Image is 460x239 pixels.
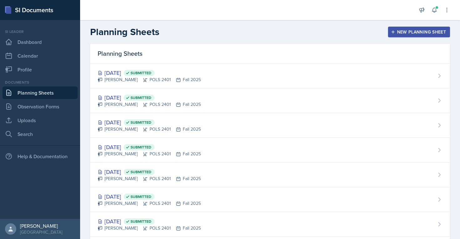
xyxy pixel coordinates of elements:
span: Submitted [130,120,151,125]
span: Submitted [130,169,151,174]
h2: Planning Sheets [90,26,159,38]
a: [DATE] Submitted [PERSON_NAME]POLS 2401Fall 2025 [90,187,450,212]
div: [PERSON_NAME] POLS 2401 Fall 2025 [98,225,201,231]
span: Submitted [130,194,151,199]
div: [PERSON_NAME] POLS 2401 Fall 2025 [98,175,201,182]
span: Submitted [130,145,151,150]
span: Submitted [130,95,151,100]
div: [DATE] [98,217,201,226]
div: [PERSON_NAME] POLS 2401 Fall 2025 [98,101,201,108]
a: Planning Sheets [3,86,78,99]
a: Uploads [3,114,78,127]
div: [DATE] [98,168,201,176]
div: [DATE] [98,93,201,102]
div: Planning Sheets [90,44,450,64]
a: Search [3,128,78,140]
a: Profile [3,63,78,76]
div: [GEOGRAPHIC_DATA] [20,229,62,235]
div: [PERSON_NAME] POLS 2401 Fall 2025 [98,151,201,157]
div: [PERSON_NAME] [20,223,62,229]
div: [PERSON_NAME] POLS 2401 Fall 2025 [98,126,201,132]
a: [DATE] Submitted [PERSON_NAME]POLS 2401Fall 2025 [90,64,450,88]
div: New Planning Sheet [392,29,446,34]
div: [DATE] [98,118,201,127]
span: Submitted [130,219,151,224]
div: [PERSON_NAME] POLS 2401 Fall 2025 [98,76,201,83]
div: [DATE] [98,192,201,201]
a: [DATE] Submitted [PERSON_NAME]POLS 2401Fall 2025 [90,88,450,113]
a: Calendar [3,49,78,62]
a: [DATE] Submitted [PERSON_NAME]POLS 2401Fall 2025 [90,163,450,187]
a: Observation Forms [3,100,78,113]
div: [DATE] [98,143,201,151]
a: [DATE] Submitted [PERSON_NAME]POLS 2401Fall 2025 [90,212,450,237]
div: Si leader [3,29,78,34]
a: [DATE] Submitted [PERSON_NAME]POLS 2401Fall 2025 [90,113,450,138]
div: Help & Documentation [3,150,78,163]
a: [DATE] Submitted [PERSON_NAME]POLS 2401Fall 2025 [90,138,450,163]
button: New Planning Sheet [388,27,450,37]
div: [PERSON_NAME] POLS 2401 Fall 2025 [98,200,201,207]
div: Documents [3,80,78,85]
span: Submitted [130,70,151,75]
a: Dashboard [3,36,78,48]
div: [DATE] [98,69,201,77]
